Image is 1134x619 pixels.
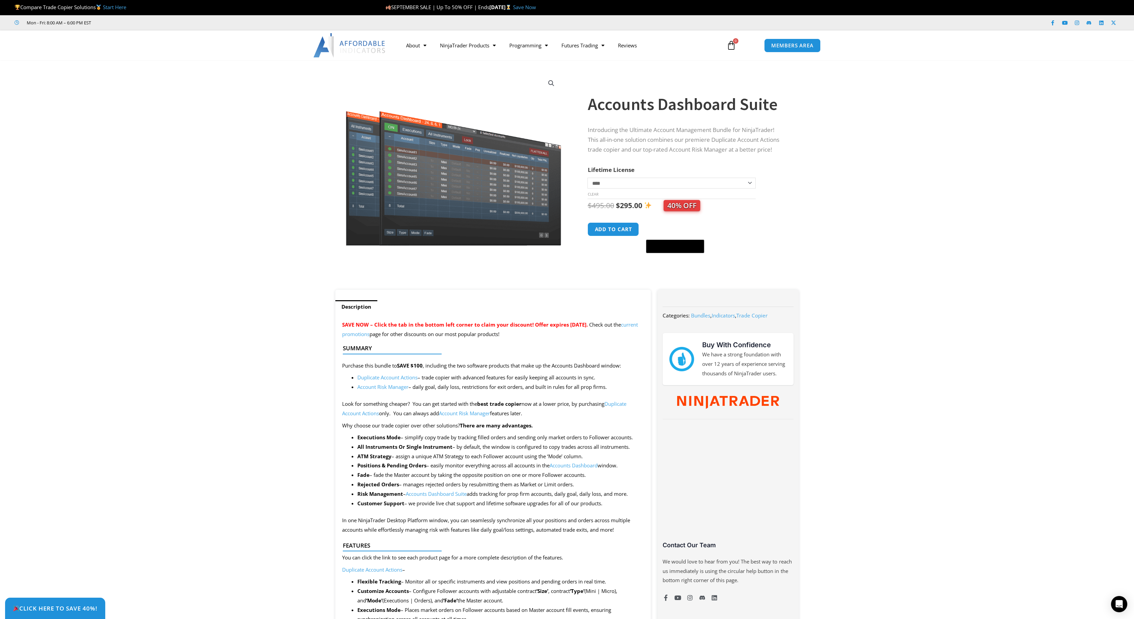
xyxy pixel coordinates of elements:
[611,38,644,53] a: Reviews
[342,399,644,418] p: Look for something cheaper? You can get started with the now at a lower price, by purchasing only...
[663,557,793,585] p: We would love to hear from you! The best way to reach us immediately is using the circular help b...
[357,442,644,452] li: – by default, the window is configured to copy trades across all instruments.
[342,321,588,328] span: SAVE NOW – Click the tab in the bottom left corner to claim your discount! Offer expires [DATE].
[587,222,639,236] button: Add to cart
[357,470,644,480] li: – fade the Master account by taking the opposite position on one or more Follower accounts.
[357,382,644,392] li: – daily goal, daily loss, restrictions for exit orders, and built in rules for all prop firms.
[716,36,746,55] a: 0
[357,374,418,381] a: Duplicate Account Actions
[357,383,408,390] a: Account Risk Manager
[386,5,391,10] img: 🍂
[357,480,644,489] li: – manages rejected orders by resubmitting them as Market or Limit orders.
[702,340,787,350] h3: Buy With Confidence
[702,350,787,378] p: We have a strong foundation with over 12 years of experience serving thousands of NinjaTrader users.
[513,4,536,10] a: Save Now
[342,320,644,339] p: Check out the page for other discounts on our most popular products!
[587,92,785,116] h1: Accounts Dashboard Suite
[570,588,574,594] strong: ‘T
[736,312,768,319] a: Trade Copier
[15,5,20,10] img: 🏆
[691,312,710,319] a: Bundles
[555,38,611,53] a: Futures Trading
[342,421,644,430] p: Why choose our trade copier over other solutions?
[13,605,97,611] span: Click Here to save 40%!
[406,490,467,497] a: Accounts Dashboard Suite
[335,300,377,313] a: Description
[357,373,644,382] li: – trade copier with advanced features for easily keeping all accounts in sync.
[663,312,690,319] span: Categories:
[357,471,370,478] strong: Fade
[645,221,706,238] iframe: Secure express checkout frame
[357,588,409,594] strong: Customize Accounts
[587,258,785,263] iframe: PayPal Message 1
[663,541,793,549] h3: Contact Our Team
[357,587,644,605] li: – Configure Follower accounts with adjustable contract , contract (Mini | Micro), and (Executions...
[101,19,202,26] iframe: Customer reviews powered by Trustpilot
[764,39,821,52] a: MEMBERS AREA
[313,33,386,58] img: LogoAI | Affordable Indicators – NinjaTrader
[677,396,779,409] img: NinjaTrader Wordmark color RGB | Affordable Indicators – NinjaTrader
[477,400,521,407] strong: best trade copier
[25,19,91,27] span: Mon - Fri: 8:00 AM – 6:00 PM EST
[96,5,101,10] img: 🥇
[616,201,642,210] bdi: 295.00
[587,192,598,197] a: Clear options
[357,500,404,507] strong: Customer Support
[342,361,644,371] p: Purchase this bundle to , including the two software products that make up the Accounts Dashboard...
[545,77,557,89] a: View full-screen image gallery
[342,516,644,535] p: In one NinjaTrader Desktop Platform window, you can seamlessly synchronize all your positions and...
[439,410,490,417] a: Account Risk Manager
[357,499,644,508] li: – we provide live chat support and lifetime software upgrades for all of our products.
[357,481,399,488] b: Rejected Orders
[447,597,458,604] strong: ade’
[669,347,694,371] img: mark thumbs good 43913 | Affordable Indicators – NinjaTrader
[536,588,548,594] strong: ‘Size’
[366,597,372,604] strong: ‘M
[372,597,382,604] strong: ode’
[5,598,105,619] a: 🎉Click Here to save 40%!
[397,362,423,369] strong: SAVE $100
[574,588,584,594] strong: ype’
[357,490,403,497] b: Risk Management
[103,4,126,10] a: Start Here
[712,312,735,319] a: Indicators
[587,201,592,210] span: $
[771,43,814,48] span: MEMBERS AREA
[644,202,651,209] img: ✨
[357,461,644,470] li: – easily monitor everything across all accounts in the window.
[587,125,785,155] p: Introducing the Ultimate Account Management Bundle for NinjaTrader! This all-in-one solution comb...
[357,577,644,587] li: – Monitor all or specific instruments and view positions and pending orders in real time.
[342,566,402,573] a: Duplicate Account Actions
[357,578,401,585] strong: Flexible Tracking
[357,489,644,499] li: – adds tracking for prop firm accounts, daily goal, daily loss, and more.
[15,4,126,10] span: Compare Trade Copier Solutions
[489,4,513,10] strong: [DATE]
[460,422,533,429] strong: There are many advantages.
[443,597,447,604] strong: ‘F
[399,38,433,53] a: About
[550,462,598,469] a: Accounts Dashboard
[691,312,768,319] span: , ,
[616,201,620,210] span: $
[506,5,511,10] img: ⌛
[357,433,644,442] li: – simplify copy trade by tracking filled orders and sending only market orders to Follower accounts.
[357,453,392,460] b: ATM Strategy
[646,240,704,253] button: Buy with GPay
[357,452,644,461] li: – assign a unique ATM Strategy to each Follower account using the ‘Mode’ column.
[663,428,793,546] iframe: Customer reviews powered by Trustpilot
[357,462,426,469] strong: Positions & Pending Orders
[342,565,644,575] p: –
[503,38,555,53] a: Programming
[1111,596,1127,612] div: Open Intercom Messenger
[385,4,489,10] span: SEPTEMBER SALE | Up To 50% OFF | Ends
[733,38,738,44] span: 0
[399,38,719,53] nav: Menu
[343,542,638,549] h4: Features
[587,166,634,174] label: Lifetime License
[343,345,638,352] h4: Summary
[357,434,401,441] strong: Executions Mode
[664,200,700,211] span: 40% OFF
[433,38,503,53] a: NinjaTrader Products
[587,201,614,210] bdi: 495.00
[357,443,452,450] strong: All Instruments Or Single Instrument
